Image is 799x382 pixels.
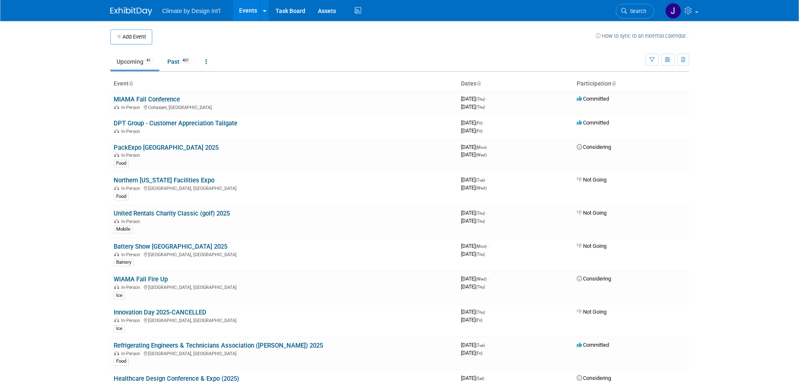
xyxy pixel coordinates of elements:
a: Search [616,4,654,18]
img: In-Person Event [114,351,119,355]
span: [DATE] [461,375,487,381]
div: Cohasset, [GEOGRAPHIC_DATA] [114,104,454,110]
span: [DATE] [461,283,485,290]
span: Committed [577,342,609,348]
span: - [485,375,487,381]
div: Ice [114,292,125,299]
a: Innovation Day 2025-CANCELLED [114,309,206,316]
div: Ice [114,325,125,333]
div: Food [114,193,129,200]
div: [GEOGRAPHIC_DATA], [GEOGRAPHIC_DATA] [114,185,454,191]
button: Add Event [110,29,152,44]
span: Not Going [577,309,606,315]
img: In-Person Event [114,153,119,157]
span: (Sat) [476,376,484,381]
span: In-Person [121,318,143,323]
span: - [486,309,487,315]
img: In-Person Event [114,252,119,256]
span: Climate by Design Int'l [162,8,221,14]
span: - [488,144,489,150]
a: Battery Show [GEOGRAPHIC_DATA] 2025 [114,243,227,250]
a: PackExpo [GEOGRAPHIC_DATA] 2025 [114,144,219,151]
span: (Fri) [476,129,482,133]
a: Past401 [161,54,198,70]
div: [GEOGRAPHIC_DATA], [GEOGRAPHIC_DATA] [114,283,454,290]
span: (Thu) [476,310,485,314]
div: Food [114,358,129,365]
span: [DATE] [461,127,482,134]
span: - [488,243,489,249]
span: In-Person [121,186,143,191]
span: In-Person [121,285,143,290]
a: United Rentals Charity Classic (golf) 2025 [114,210,230,217]
span: 401 [180,57,191,64]
span: (Mon) [476,244,487,249]
div: Food [114,160,129,167]
a: WIAMA Fall Fire Up [114,275,168,283]
img: In-Person Event [114,219,119,223]
span: [DATE] [461,144,489,150]
div: [GEOGRAPHIC_DATA], [GEOGRAPHIC_DATA] [114,317,454,323]
span: [DATE] [461,218,485,224]
span: (Fri) [476,121,482,125]
div: [GEOGRAPHIC_DATA], [GEOGRAPHIC_DATA] [114,251,454,257]
img: ExhibitDay [110,7,152,16]
span: - [486,177,487,183]
span: Not Going [577,177,606,183]
span: (Tue) [476,178,485,182]
div: [GEOGRAPHIC_DATA], [GEOGRAPHIC_DATA] [114,350,454,356]
div: Battery [114,259,134,266]
img: In-Person Event [114,318,119,322]
a: Upcoming41 [110,54,159,70]
span: (Mon) [476,145,487,150]
a: DPT Group - Customer Appreciation Tailgate [114,120,237,127]
span: Considering [577,144,611,150]
span: [DATE] [461,342,487,348]
span: [DATE] [461,104,485,110]
span: (Thu) [476,105,485,109]
span: In-Person [121,129,143,134]
span: [DATE] [461,185,487,191]
span: (Wed) [476,186,487,190]
a: Refrigerating Engineers & Technicians Association ([PERSON_NAME]) 2025 [114,342,323,349]
img: JoAnna Quade [665,3,681,19]
img: In-Person Event [114,186,119,190]
span: Not Going [577,243,606,249]
span: Considering [577,275,611,282]
th: Dates [458,77,573,91]
span: [DATE] [461,120,485,126]
th: Event [110,77,458,91]
span: 41 [144,57,153,64]
span: Search [627,8,646,14]
span: Committed [577,96,609,102]
span: (Fri) [476,351,482,356]
span: - [486,210,487,216]
span: [DATE] [461,251,485,257]
span: [DATE] [461,243,489,249]
div: Mobile [114,226,133,233]
span: In-Person [121,219,143,224]
span: (Thu) [476,219,485,223]
a: Sort by Participation Type [612,80,616,87]
span: - [484,120,485,126]
img: In-Person Event [114,285,119,289]
span: (Fri) [476,318,482,322]
span: [DATE] [461,317,482,323]
a: How to sync to an external calendar... [596,33,689,39]
img: In-Person Event [114,105,119,109]
span: - [486,96,487,102]
a: Sort by Event Name [129,80,133,87]
span: In-Person [121,105,143,110]
span: [DATE] [461,210,487,216]
a: Sort by Start Date [476,80,481,87]
span: Considering [577,375,611,381]
span: (Thu) [476,252,485,257]
span: [DATE] [461,275,489,282]
span: (Thu) [476,97,485,101]
span: Not Going [577,210,606,216]
th: Participation [573,77,689,91]
span: [DATE] [461,151,487,158]
span: [DATE] [461,350,482,356]
span: (Wed) [476,153,487,157]
span: [DATE] [461,177,487,183]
